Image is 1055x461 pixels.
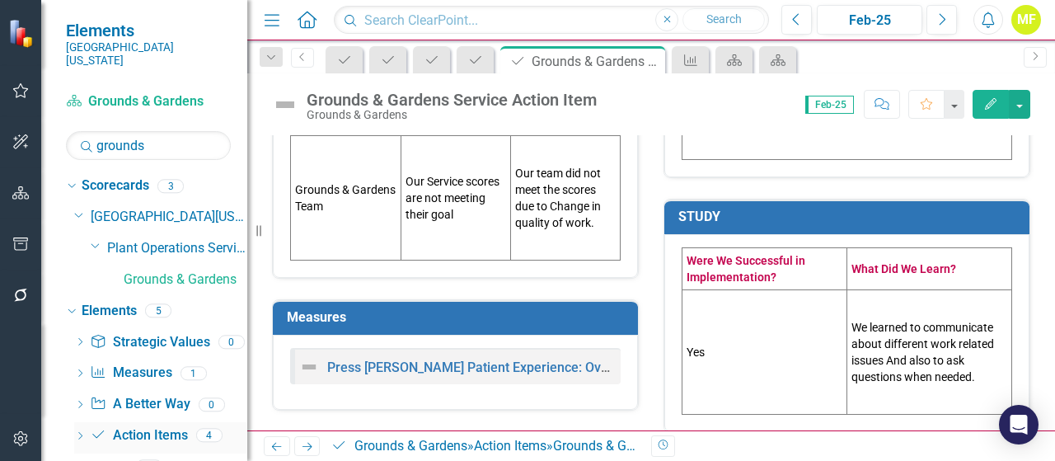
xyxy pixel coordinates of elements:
td: Our team did not meet the scores due to Change in quality of work. [511,136,621,261]
a: Measures [90,364,171,383]
div: Grounds & Gardens [307,109,597,121]
input: Search ClearPoint... [334,6,769,35]
a: Grounds & Gardens [354,438,467,454]
button: Search [682,8,765,31]
div: Grounds & Gardens Service Action Item [532,51,661,72]
div: Feb-25 [823,11,917,31]
span: Search [706,12,742,26]
a: [GEOGRAPHIC_DATA][US_STATE] [91,208,247,227]
a: Grounds & Gardens [124,270,247,289]
div: 0 [199,397,225,412]
a: Elements [82,302,137,321]
td: Grounds & Gardens Team [291,136,401,261]
div: 3 [157,179,184,193]
a: Plant Operations Services [107,239,247,258]
img: ClearPoint Strategy [8,19,37,48]
a: Action Items [90,426,187,445]
a: Grounds & Gardens [66,92,231,111]
a: Scorecards [82,176,149,195]
td: Yes [682,289,847,414]
span: Were We Successful in Implementation? [687,254,805,284]
div: 4 [196,429,223,443]
span: What Did We Learn? [851,262,956,275]
button: MF [1011,5,1041,35]
input: Search Below... [66,131,231,160]
h3: Measures [287,310,630,325]
a: Action Items [474,438,546,454]
div: » » [331,437,639,456]
button: Feb-25 [817,5,922,35]
td: Our Service scores are not meeting their goal [401,136,511,261]
div: Open Intercom Messenger [999,405,1039,445]
td: We learned to communicate about different work related issues And also to ask questions when needed. [847,289,1012,414]
a: A Better Way [90,395,190,414]
img: Not Defined [272,92,298,118]
a: Press [PERSON_NAME] Patient Experience: Overall Likelihood to Recommend [327,360,785,375]
div: Grounds & Gardens Service Action Item [553,438,781,454]
h3: STUDY [678,209,1021,224]
a: Strategic Values [90,333,209,352]
div: Grounds & Gardens Service Action Item [307,91,597,109]
div: 1 [181,366,207,380]
img: Not Defined [299,357,319,377]
span: Elements [66,21,231,40]
div: 0 [218,335,245,349]
small: [GEOGRAPHIC_DATA][US_STATE] [66,40,231,68]
div: 5 [145,303,171,318]
span: Feb-25 [805,96,854,114]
